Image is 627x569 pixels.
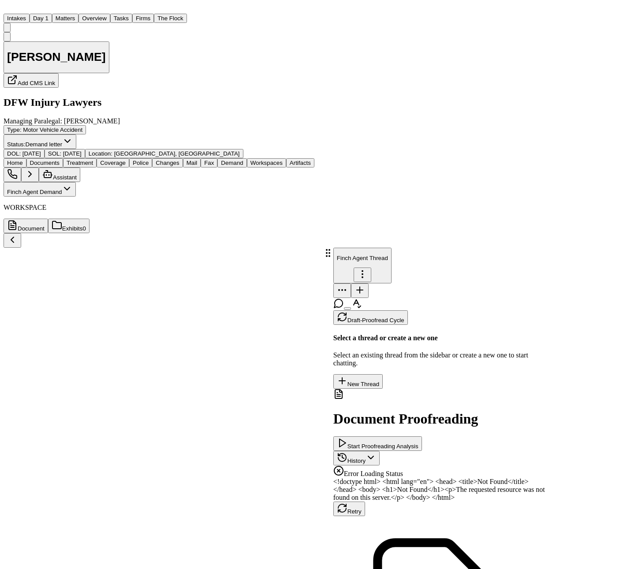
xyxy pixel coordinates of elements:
h1: [PERSON_NAME] [7,50,106,64]
span: Home [7,160,23,166]
button: Overview [78,14,110,23]
span: [DATE] [22,150,41,157]
span: SOL : [48,150,61,157]
span: Motor Vehicle Accident [23,126,82,133]
button: Intakes [4,14,30,23]
button: Retry [333,502,365,516]
a: The Flock [154,14,187,22]
span: Coverage [100,160,126,166]
span: Location : [89,150,112,157]
button: Edit DOL: 2024-11-15 [4,149,45,158]
p: Select an existing thread from the sidebar or create a new one to start chatting. [333,351,546,367]
button: Add CMS Link [4,73,59,88]
span: Assistant [53,174,77,181]
button: History [333,451,380,465]
a: Tasks [110,14,132,22]
button: Change status from Demand letter [4,134,76,149]
button: Firms [132,14,154,23]
span: Managing Paralegal: [4,117,62,125]
span: Demand letter [26,141,63,148]
span: Treatment [67,160,93,166]
button: Day 1 [30,14,52,23]
span: [DATE] [63,150,82,157]
button: Start Proofreading Analysis [333,436,422,451]
button: Toggle proofreading mode [344,307,351,310]
span: Changes [156,160,179,166]
span: Status: [7,141,26,148]
button: Make a Call [4,167,21,182]
p: WORKSPACE [4,204,546,212]
span: 0 [82,225,86,232]
span: Workspaces [250,160,283,166]
button: Collapse sidebar [4,233,21,248]
span: Mail [187,160,197,166]
a: Overview [78,14,110,22]
h4: Select a thread or create a new one [333,334,546,342]
p: Finch Agent Thread [337,255,388,261]
span: Add CMS Link [18,80,55,86]
span: [PERSON_NAME] [64,117,120,125]
span: Police [133,160,149,166]
span: Draft-Proofread Cycle [347,317,404,324]
button: Edit SOL: 2026-11-15 [45,149,85,158]
button: Edit Type: Motor Vehicle Accident [4,125,86,134]
button: Edit matter name [4,41,109,74]
div: <!doctype html> <html lang="en"> <head> <title>Not Found</title> </head> <body> <h1>Not Found</h1... [333,478,546,502]
button: The Flock [154,14,187,23]
span: Artifacts [290,160,311,166]
div: Error Loading Status [333,465,546,478]
button: Matters [52,14,78,23]
span: [GEOGRAPHIC_DATA], [GEOGRAPHIC_DATA] [114,150,240,157]
a: Matters [52,14,78,22]
a: Intakes [4,14,30,22]
button: Draft-Proofread Cycle [333,310,408,325]
span: Fax [204,160,214,166]
button: More threads [333,283,351,298]
span: Type : [7,126,22,133]
button: Tasks [110,14,132,23]
button: Assistant [39,167,80,182]
h2: DFW Injury Lawyers [4,97,546,108]
span: DOL : [7,150,21,157]
button: Copy Matter ID [4,32,11,41]
button: Document [4,219,48,233]
span: Documents [30,160,60,166]
span: Demand [221,160,243,166]
h1: Document Proofreading [333,411,546,427]
span: Finch Agent Demand [7,189,62,195]
button: Thread actions [354,268,371,282]
a: Firms [132,14,154,22]
button: Finch Agent Demand [4,182,76,197]
a: Home [4,6,14,13]
img: Finch Logo [4,4,14,12]
button: New Thread [333,374,383,389]
button: Finch Agent ThreadThread actions [333,248,392,283]
button: Exhibits0 [48,219,90,233]
button: Edit Location: Desoto, TX [85,149,243,158]
a: Day 1 [30,14,52,22]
